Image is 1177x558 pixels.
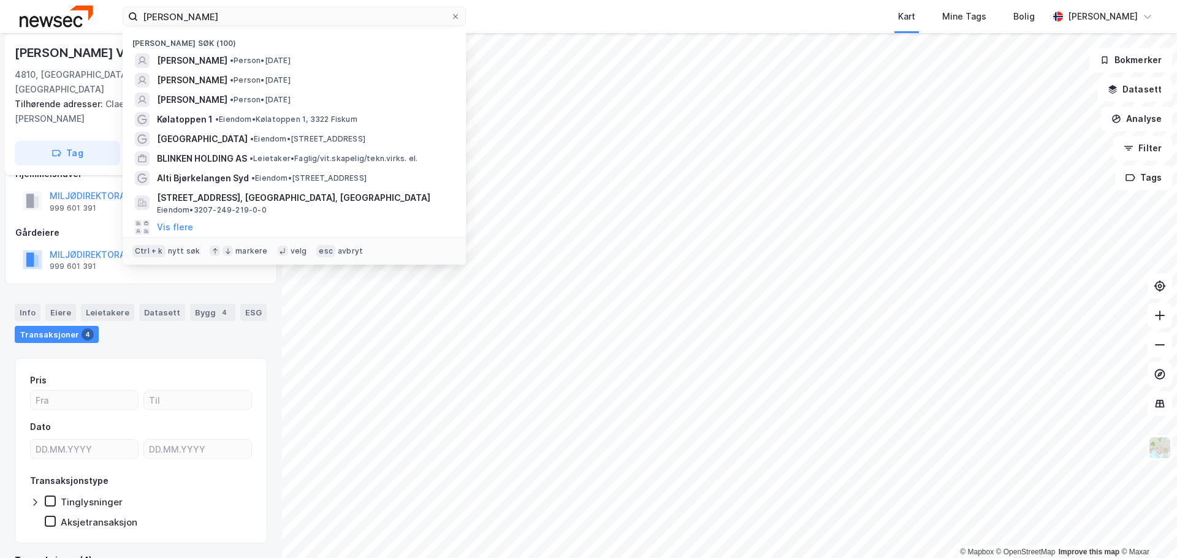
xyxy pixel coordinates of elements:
[230,56,291,66] span: Person • [DATE]
[30,420,51,434] div: Dato
[15,67,212,97] div: 4810, [GEOGRAPHIC_DATA], [GEOGRAPHIC_DATA]
[81,304,134,321] div: Leietakere
[230,75,291,85] span: Person • [DATE]
[250,134,365,144] span: Eiendom • [STREET_ADDRESS]
[144,391,251,409] input: Til
[50,203,96,213] div: 999 601 391
[123,29,466,51] div: [PERSON_NAME] søk (100)
[31,391,138,409] input: Fra
[249,154,253,163] span: •
[1148,436,1171,459] img: Z
[20,6,93,27] img: newsec-logo.f6e21ccffca1b3a03d2d.png
[215,115,357,124] span: Eiendom • Kølatoppen 1, 3322 Fiskum
[251,173,367,183] span: Eiendom • [STREET_ADDRESS]
[132,245,166,257] div: Ctrl + k
[251,173,255,183] span: •
[1101,107,1172,131] button: Analyse
[157,132,248,146] span: [GEOGRAPHIC_DATA]
[996,548,1056,556] a: OpenStreetMap
[15,97,257,126] div: Claes [STREET_ADDRESS][PERSON_NAME]
[157,220,193,235] button: Vis flere
[144,440,251,458] input: DD.MM.YYYY
[230,56,234,65] span: •
[157,151,247,166] span: BLINKEN HOLDING AS
[61,496,123,508] div: Tinglysninger
[138,7,451,26] input: Søk på adresse, matrikkel, gårdeiere, leietakere eller personer
[190,304,235,321] div: Bygg
[157,171,249,186] span: Alti Bjørkelangen Syd
[230,75,234,85] span: •
[157,112,213,127] span: Kølatoppen 1
[1013,9,1035,24] div: Bolig
[250,134,254,143] span: •
[45,304,76,321] div: Eiere
[230,95,291,105] span: Person • [DATE]
[157,205,267,215] span: Eiendom • 3207-249-219-0-0
[898,9,915,24] div: Kart
[218,306,230,319] div: 4
[291,246,307,256] div: velg
[1097,77,1172,102] button: Datasett
[1113,136,1172,160] button: Filter
[316,245,335,257] div: esc
[168,246,200,256] div: nytt søk
[215,115,219,124] span: •
[942,9,986,24] div: Mine Tags
[30,373,47,388] div: Pris
[249,154,417,164] span: Leietaker • Faglig/vit.skapelig/tekn.virks. el.
[15,141,120,165] button: Tag
[15,304,40,321] div: Info
[240,304,267,321] div: ESG
[1116,499,1177,558] iframe: Chat Widget
[82,328,94,341] div: 4
[50,262,96,271] div: 999 601 391
[31,440,138,458] input: DD.MM.YYYY
[139,304,185,321] div: Datasett
[61,516,137,528] div: Aksjetransaksjon
[15,225,267,240] div: Gårdeiere
[230,95,234,104] span: •
[157,53,227,68] span: [PERSON_NAME]
[15,326,99,343] div: Transaksjoner
[1115,165,1172,190] button: Tags
[157,92,227,107] span: [PERSON_NAME]
[1059,548,1119,556] a: Improve this map
[157,190,451,205] span: [STREET_ADDRESS], [GEOGRAPHIC_DATA], [GEOGRAPHIC_DATA]
[338,246,363,256] div: avbryt
[1089,48,1172,72] button: Bokmerker
[157,73,227,88] span: [PERSON_NAME]
[235,246,267,256] div: markere
[15,43,147,62] div: [PERSON_NAME] Vei 8
[960,548,994,556] a: Mapbox
[30,473,109,488] div: Transaksjonstype
[1068,9,1138,24] div: [PERSON_NAME]
[15,99,105,109] span: Tilhørende adresser:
